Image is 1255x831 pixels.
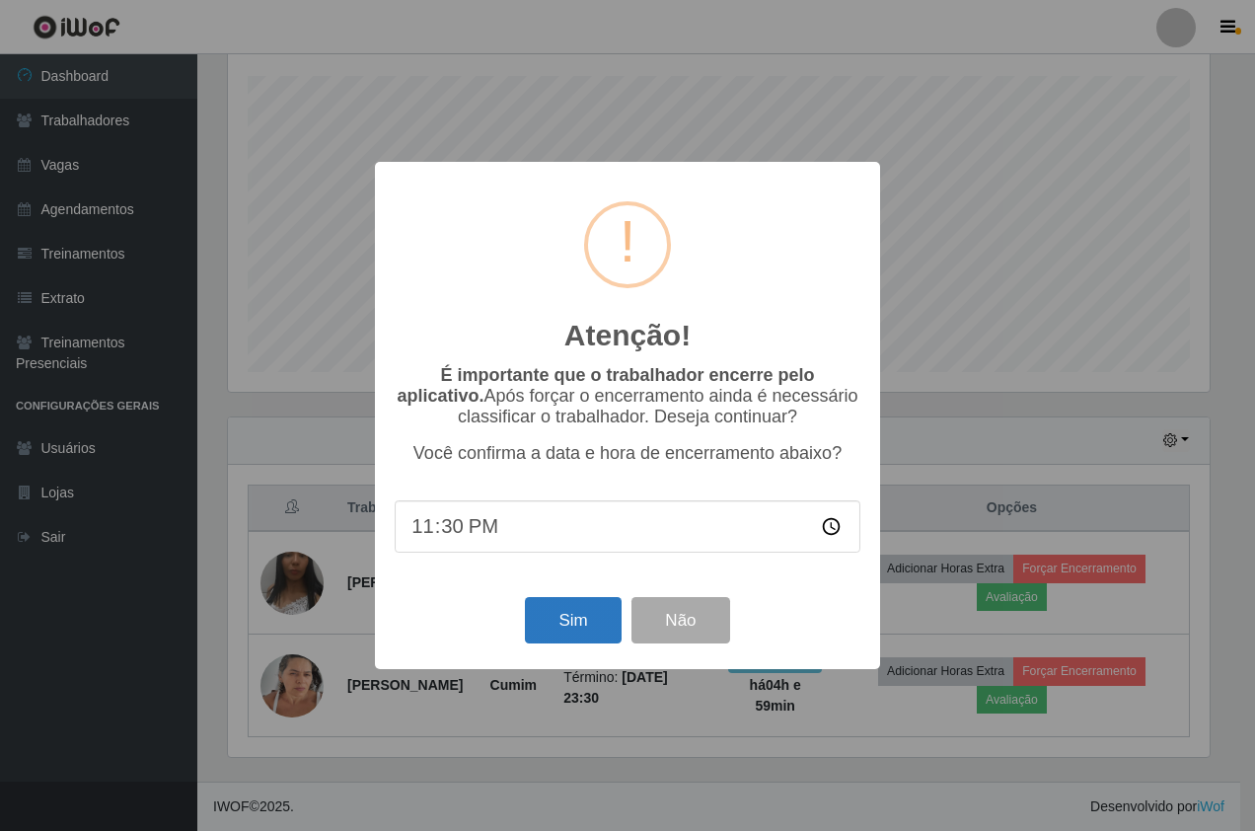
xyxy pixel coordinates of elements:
p: Você confirma a data e hora de encerramento abaixo? [395,443,860,464]
h2: Atenção! [564,318,691,353]
button: Sim [525,597,621,643]
button: Não [631,597,729,643]
b: É importante que o trabalhador encerre pelo aplicativo. [397,365,814,406]
p: Após forçar o encerramento ainda é necessário classificar o trabalhador. Deseja continuar? [395,365,860,427]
